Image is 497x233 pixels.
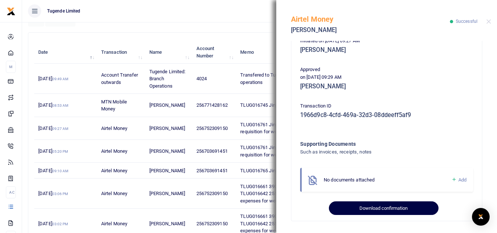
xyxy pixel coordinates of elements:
th: Transaction: activate to sort column ascending [97,41,145,64]
small: 09:27 AM [52,127,69,131]
a: Add [451,176,466,184]
span: Successful [456,19,478,24]
span: [DATE] [38,168,68,173]
th: Memo: activate to sort column ascending [236,41,321,64]
p: Transaction ID [300,102,473,110]
th: Account Number: activate to sort column ascending [192,41,236,64]
span: 4024 [196,76,207,81]
span: [PERSON_NAME] [149,221,185,226]
span: MTN Mobile Money [101,99,127,112]
span: 256703691451 [196,168,228,173]
span: [PERSON_NAME] [149,148,185,154]
h4: Supporting Documents [300,140,443,148]
span: [DATE] [38,126,68,131]
span: [PERSON_NAME] [149,168,185,173]
p: Initiated on [DATE] 09:27 AM [300,37,473,45]
span: [PERSON_NAME] [149,191,185,196]
p: Approved [300,66,473,74]
span: 256703691451 [196,148,228,154]
div: Open Intercom Messenger [472,208,490,226]
small: 03:06 PM [52,192,68,196]
span: TLUG016765 Jinja NWSC payment [240,168,313,173]
small: 08:53 AM [52,103,69,107]
p: on [DATE] 09:29 AM [300,74,473,81]
span: 256752309150 [196,191,228,196]
span: TLUG016761 Jinja branch requisition for week ending [DATE] [240,145,312,158]
span: [DATE] [38,102,68,108]
li: M [6,61,16,73]
th: Date: activate to sort column descending [34,41,97,64]
small: 05:20 PM [52,149,68,153]
span: Add [458,177,466,183]
span: Transfered to Tugende Branch operations [240,72,305,85]
span: Tugende Limited [44,8,84,14]
span: 256752309150 [196,126,228,131]
a: logo-small logo-large logo-large [7,8,15,14]
h4: Such as invoices, receipts, notes [300,148,443,156]
h5: [PERSON_NAME] [291,27,450,34]
h5: Airtel Money [291,15,450,24]
button: Close [486,19,491,24]
span: Airtel Money [101,148,127,154]
h5: 1966d9c8-4cfd-469a-32d3-08ddeeff5af9 [300,112,473,119]
small: 03:02 PM [52,222,68,226]
span: 256771428162 [196,102,228,108]
span: Airtel Money [101,168,127,173]
span: Tugende Limited: Branch Operations [149,69,186,89]
th: Name: activate to sort column ascending [145,41,192,64]
span: Airtel Money [101,221,127,226]
h5: [PERSON_NAME] [300,46,473,54]
h5: [PERSON_NAME] [300,83,473,90]
li: Ac [6,186,16,198]
span: TLUG016761 Jinja branch requisition for week ending [DATE] [240,122,312,135]
img: logo-small [7,7,15,16]
span: 256752309150 [196,221,228,226]
span: [PERSON_NAME] [149,126,185,131]
span: No documents attached [324,177,374,183]
span: Airtel Money [101,191,127,196]
span: Airtel Money [101,126,127,131]
span: [DATE] [38,221,68,226]
span: TLUG016661 39000 and TLUG016642 251500 Jinja branch expenses for week ending [DATE] [240,184,312,204]
small: 09:10 AM [52,169,69,173]
span: [PERSON_NAME] [149,102,185,108]
span: [DATE] [38,148,68,154]
span: TLUG016745 Jinja office data [240,102,303,108]
button: Download confirmation [329,201,438,215]
span: [DATE] [38,191,68,196]
small: 09:49 AM [52,77,69,81]
span: Account Transfer outwards [101,72,138,85]
span: [DATE] [38,76,68,81]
